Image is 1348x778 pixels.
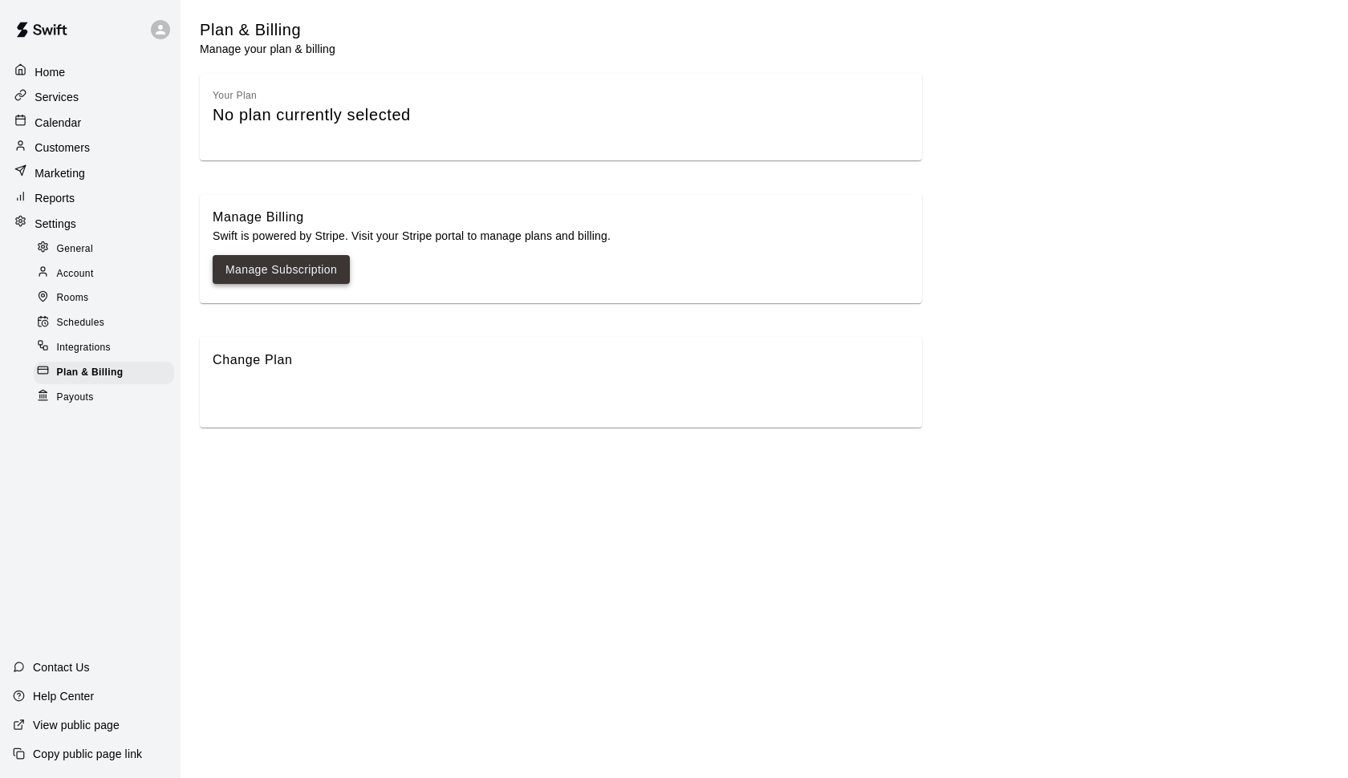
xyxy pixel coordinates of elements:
a: Home [11,60,169,83]
p: Contact Us [33,659,90,675]
div: General [34,238,174,261]
a: Integrations [34,336,181,361]
p: Calendar [35,115,81,131]
span: General [57,241,94,257]
p: Marketing [35,165,85,181]
div: Payouts [34,386,174,408]
p: Settings [35,216,76,232]
div: Plan & Billing [34,362,174,384]
p: Help Center [33,688,94,704]
a: General [34,237,181,261]
span: Rooms [57,290,89,306]
a: Reports [11,186,169,209]
p: Swift is powered by Stripe. Visit your Stripe portal to manage plans and billing. [213,228,909,244]
div: Rooms [34,287,174,310]
a: Schedules [34,311,181,336]
p: Copy public page link [33,746,142,762]
button: Manage Subscription [213,255,350,285]
a: Plan & Billing [34,360,181,385]
span: Your Plan [213,90,257,101]
span: Payouts [57,390,94,406]
a: Account [34,261,181,286]
div: Schedules [34,312,174,334]
a: Calendar [11,111,169,134]
h5: Plan & Billing [200,19,335,41]
div: Account [34,263,174,286]
span: Account [57,266,94,282]
a: Manage Subscription [225,260,337,280]
div: No plan currently selected [213,104,909,126]
span: Integrations [57,340,112,356]
a: Services [11,86,169,109]
a: Payouts [34,385,181,410]
a: Settings [11,212,169,235]
div: Change Plan [213,350,909,371]
p: Services [35,89,79,105]
span: Schedules [57,315,105,331]
p: Home [35,64,65,80]
p: Customers [35,140,90,156]
p: Manage your plan & billing [200,41,335,57]
a: Customers [11,136,169,160]
p: Reports [35,190,75,206]
div: Integrations [34,337,174,359]
a: Rooms [34,286,181,311]
a: Marketing [11,161,169,184]
span: Plan & Billing [57,365,124,381]
p: View public page [33,717,120,733]
div: Manage Billing [213,207,909,228]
